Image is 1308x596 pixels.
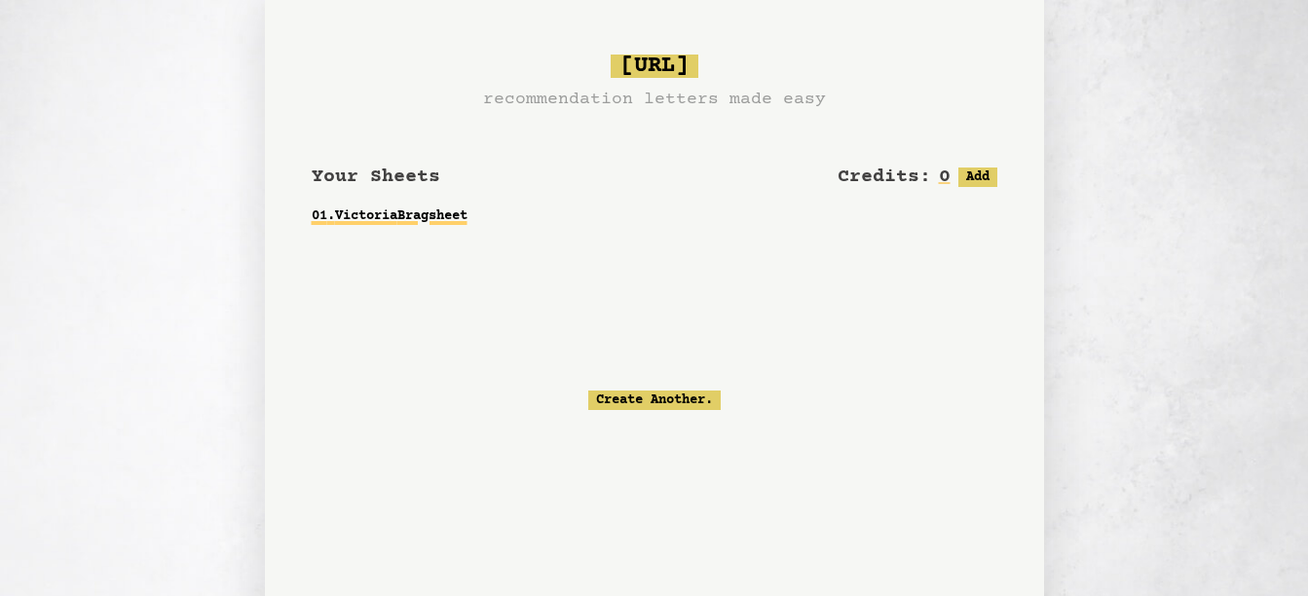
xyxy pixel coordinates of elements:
span: [URL] [611,55,698,78]
span: Your Sheets [312,166,440,188]
h2: Credits: [838,164,931,191]
h3: recommendation letters made easy [483,86,826,113]
button: Add [958,168,997,187]
h2: 0 [939,164,951,191]
a: 01.VictoriaBragsheet [312,199,997,234]
a: Create Another. [588,391,721,410]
